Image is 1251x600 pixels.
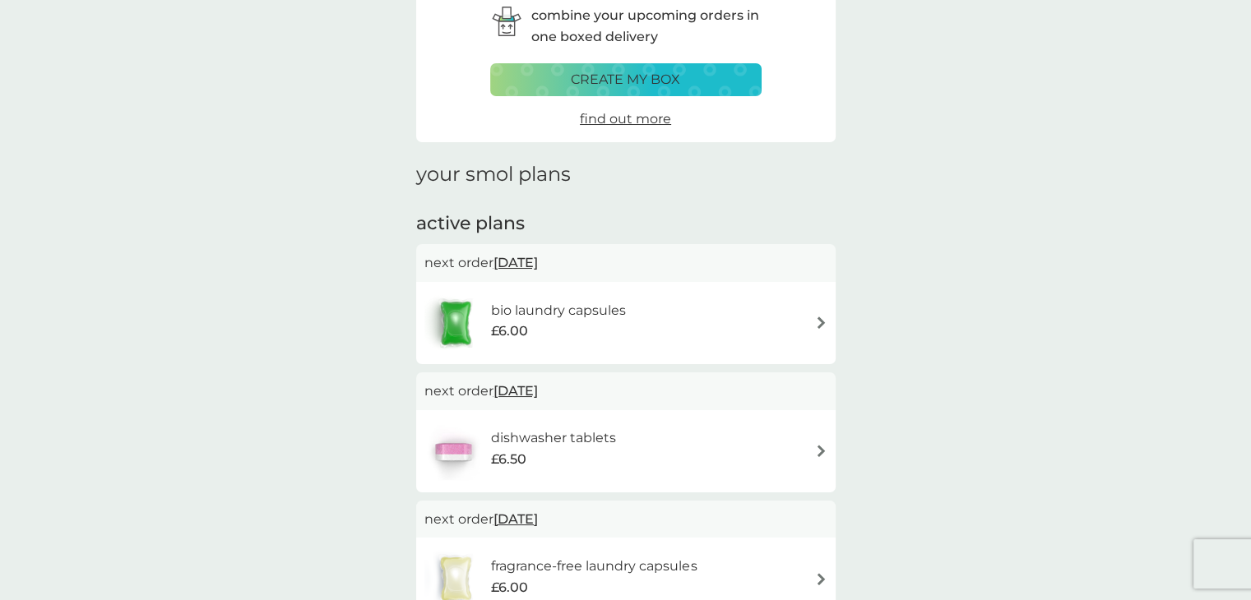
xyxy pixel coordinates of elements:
span: £6.00 [491,321,528,342]
h6: dishwasher tablets [491,427,616,449]
p: create my box [571,69,680,90]
span: £6.00 [491,577,528,598]
img: arrow right [815,573,827,585]
span: £6.50 [491,449,526,470]
span: find out more [580,111,671,127]
h2: active plans [416,211,836,237]
img: arrow right [815,445,827,457]
a: find out more [580,108,671,130]
button: create my box [490,63,762,96]
p: next order [424,252,827,274]
span: [DATE] [493,375,538,407]
h6: fragrance-free laundry capsules [491,556,697,577]
span: [DATE] [493,247,538,279]
span: [DATE] [493,503,538,535]
img: dishwasher tablets [424,422,482,480]
h1: your smol plans [416,163,836,187]
p: next order [424,509,827,530]
p: next order [424,381,827,402]
p: combine your upcoming orders in one boxed delivery [531,5,762,47]
h6: bio laundry capsules [491,300,626,321]
img: arrow right [815,316,827,329]
img: bio laundry capsules [424,294,487,352]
